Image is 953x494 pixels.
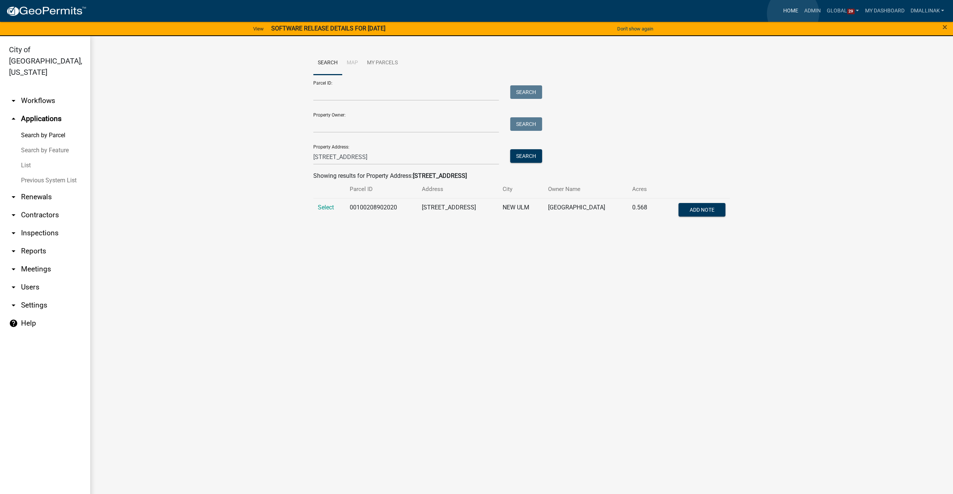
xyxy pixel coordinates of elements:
span: Add Note [690,206,714,212]
button: Search [510,117,542,131]
td: [STREET_ADDRESS] [417,198,498,223]
i: arrow_drop_down [9,192,18,202]
td: [GEOGRAPHIC_DATA] [544,198,628,223]
td: 0.568 [628,198,658,223]
i: arrow_drop_down [9,96,18,105]
strong: SOFTWARE RELEASE DETAILS FOR [DATE] [271,25,385,32]
button: Don't show again [614,23,656,35]
i: arrow_drop_up [9,114,18,123]
span: 29 [847,9,855,15]
div: Showing results for Property Address: [313,171,730,180]
i: help [9,319,18,328]
i: arrow_drop_down [9,229,18,238]
i: arrow_drop_down [9,301,18,310]
th: Address [417,180,498,198]
button: Close [942,23,947,32]
i: arrow_drop_down [9,283,18,292]
a: Home [780,4,801,18]
i: arrow_drop_down [9,247,18,256]
a: Search [313,51,342,75]
i: arrow_drop_down [9,211,18,220]
a: Select [318,204,334,211]
th: City [498,180,544,198]
th: Parcel ID [345,180,417,198]
a: Admin [801,4,824,18]
i: arrow_drop_down [9,265,18,274]
th: Acres [628,180,658,198]
a: dmallinak [907,4,947,18]
a: Global29 [824,4,862,18]
strong: [STREET_ADDRESS] [413,172,467,179]
a: View [250,23,267,35]
button: Add Note [678,203,725,217]
span: × [942,22,947,32]
button: Search [510,85,542,99]
a: My Parcels [362,51,402,75]
button: Search [510,149,542,163]
th: Owner Name [544,180,628,198]
td: 00100208902020 [345,198,417,223]
a: My Dashboard [862,4,907,18]
td: NEW ULM [498,198,544,223]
